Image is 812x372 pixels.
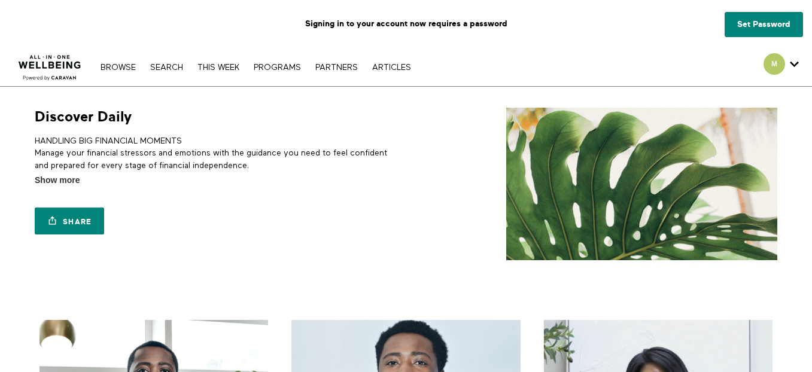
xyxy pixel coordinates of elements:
[35,135,402,172] p: HANDLING BIG FINANCIAL MOMENTS Manage your financial stressors and emotions with the guidance you...
[725,12,803,37] a: Set Password
[35,108,132,126] h1: Discover Daily
[506,108,777,260] img: Discover Daily
[755,48,808,86] div: Secondary
[144,63,189,72] a: Search
[35,208,104,234] a: Share
[95,61,416,73] nav: Primary
[309,63,364,72] a: PARTNERS
[366,63,417,72] a: ARTICLES
[35,174,80,187] span: Show more
[95,63,142,72] a: Browse
[9,9,803,39] p: Signing in to your account now requires a password
[248,63,307,72] a: PROGRAMS
[191,63,245,72] a: THIS WEEK
[14,46,86,82] img: CARAVAN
